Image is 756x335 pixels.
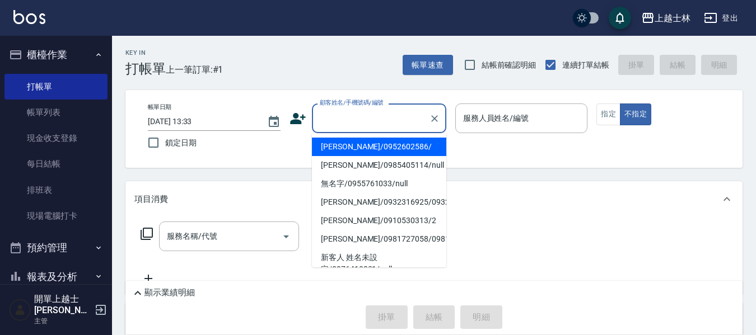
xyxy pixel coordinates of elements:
[320,98,384,107] label: 顧客姓名/手機號碼/編號
[620,103,651,125] button: 不指定
[4,262,108,291] button: 報表及分析
[4,40,108,69] button: 櫃檯作業
[4,177,108,203] a: 排班表
[312,211,446,230] li: [PERSON_NAME]/0910530313/2
[312,156,446,174] li: [PERSON_NAME]/0985405114/null
[144,287,195,299] p: 顯示業績明細
[403,55,453,76] button: 帳單速查
[312,193,446,211] li: [PERSON_NAME]/0932316925/0932316925
[4,203,108,229] a: 現場電腦打卡
[312,174,446,193] li: 無名字/0955761033/null
[482,59,536,71] span: 結帳前確認明細
[655,11,690,25] div: 上越士林
[260,108,287,135] button: Choose date, selected date is 2025-08-22
[312,230,446,248] li: [PERSON_NAME]/0981727058/0981727058
[4,151,108,177] a: 每日結帳
[277,228,295,246] button: Open
[134,194,168,205] p: 項目消費
[165,137,197,149] span: 鎖定日期
[637,7,695,30] button: 上越士林
[9,299,31,321] img: Person
[34,316,91,326] p: 主管
[4,233,108,262] button: 預約管理
[562,59,609,71] span: 連續打單結帳
[427,111,442,126] button: Clear
[166,63,223,77] span: 上一筆訂單:#1
[13,10,45,24] img: Logo
[312,138,446,156] li: [PERSON_NAME]/0952602586/
[4,125,108,151] a: 現金收支登錄
[148,112,256,131] input: YYYY/MM/DD hh:mm
[34,294,91,316] h5: 開單上越士[PERSON_NAME]
[699,8,743,29] button: 登出
[312,248,446,279] li: 新客人 姓名未設定/0976410831/null
[4,100,108,125] a: 帳單列表
[148,103,171,111] label: 帳單日期
[125,61,166,77] h3: 打帳單
[4,74,108,100] a: 打帳單
[125,181,743,217] div: 項目消費
[125,49,166,56] h2: Key In
[609,7,631,29] button: save
[596,103,620,125] button: 指定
